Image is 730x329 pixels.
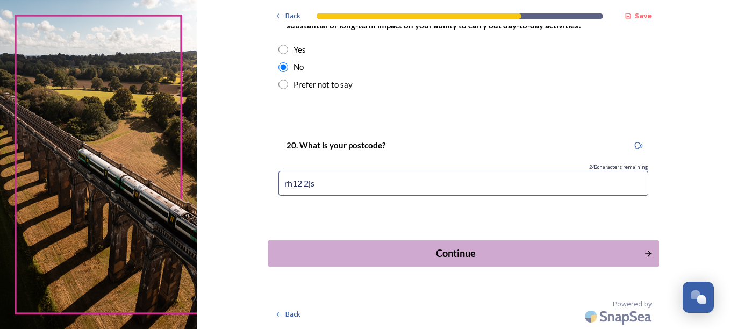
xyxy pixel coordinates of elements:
[294,78,353,91] div: Prefer not to say
[582,304,657,329] img: SnapSea Logo
[285,309,300,319] span: Back
[683,282,714,313] button: Open Chat
[589,163,648,171] span: 242 characters remaining
[268,240,659,267] button: Continue
[287,140,385,150] strong: 20. What is your postcode?
[294,61,304,73] div: No
[285,11,300,21] span: Back
[274,246,638,261] div: Continue
[635,11,652,20] strong: Save
[294,44,306,56] div: Yes
[613,299,652,309] span: Powered by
